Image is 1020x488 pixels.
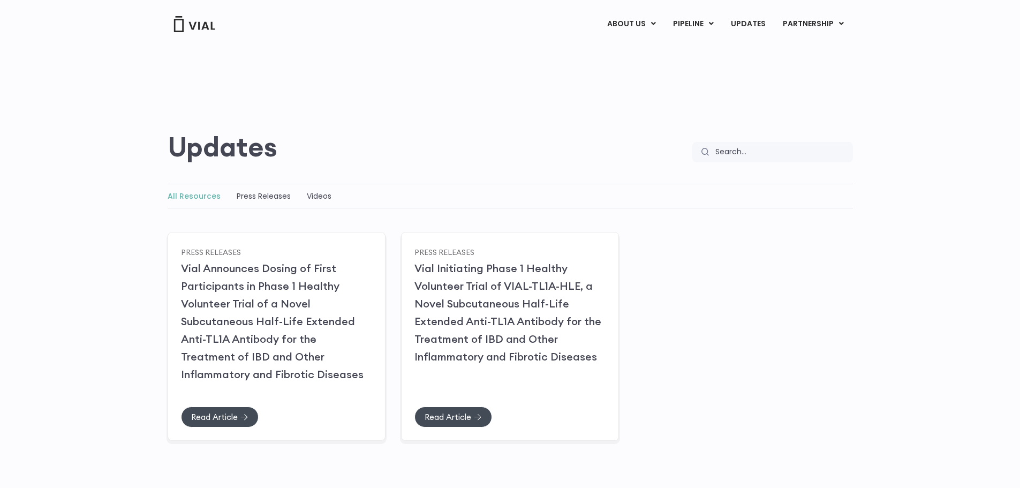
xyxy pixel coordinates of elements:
a: PARTNERSHIPMenu Toggle [774,15,852,33]
img: Vial Logo [173,16,216,32]
a: Vial Announces Dosing of First Participants in Phase 1 Healthy Volunteer Trial of a Novel Subcuta... [181,261,364,381]
a: Vial Initiating Phase 1 Healthy Volunteer Trial of VIAL-TL1A-HLE, a Novel Subcutaneous Half-Life ... [414,261,601,363]
a: PIPELINEMenu Toggle [664,15,722,33]
a: ABOUT USMenu Toggle [599,15,664,33]
a: Press Releases [181,247,241,257]
span: Read Article [191,413,238,421]
a: All Resources [168,191,221,201]
span: Read Article [425,413,471,421]
a: Press Releases [237,191,291,201]
a: Read Article [181,407,259,427]
a: Read Article [414,407,492,427]
a: Videos [307,191,331,201]
h2: Updates [168,131,277,162]
a: UPDATES [722,15,774,33]
input: Search... [709,142,853,162]
a: Press Releases [414,247,474,257]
